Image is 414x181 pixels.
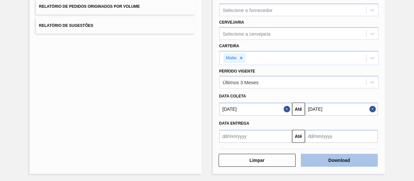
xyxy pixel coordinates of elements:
button: Relatório de Sugestões [36,18,195,34]
button: Close [369,103,378,116]
div: Últimos 3 Meses [223,80,259,85]
input: dd/mm/yyyy [305,103,378,116]
button: Limpar [219,154,296,167]
button: Download [301,154,378,167]
label: Cervejaria [219,20,244,25]
span: Relatório de Sugestões [39,23,93,28]
input: dd/mm/yyyy [219,103,292,116]
button: Close [284,103,292,116]
div: Malte [224,54,238,62]
input: dd/mm/yyyy [219,130,292,143]
span: Data coleta [219,94,246,98]
input: dd/mm/yyyy [305,130,378,143]
div: Selecione a cervejaria [223,31,271,36]
label: Período Vigente [219,69,255,74]
button: Até [292,103,305,116]
span: Data entrega [219,121,249,126]
label: Carteira [219,44,239,48]
span: Relatório de Pedidos Originados por Volume [39,4,140,9]
div: Selecione o fornecedor [223,7,273,13]
button: Até [292,130,305,143]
